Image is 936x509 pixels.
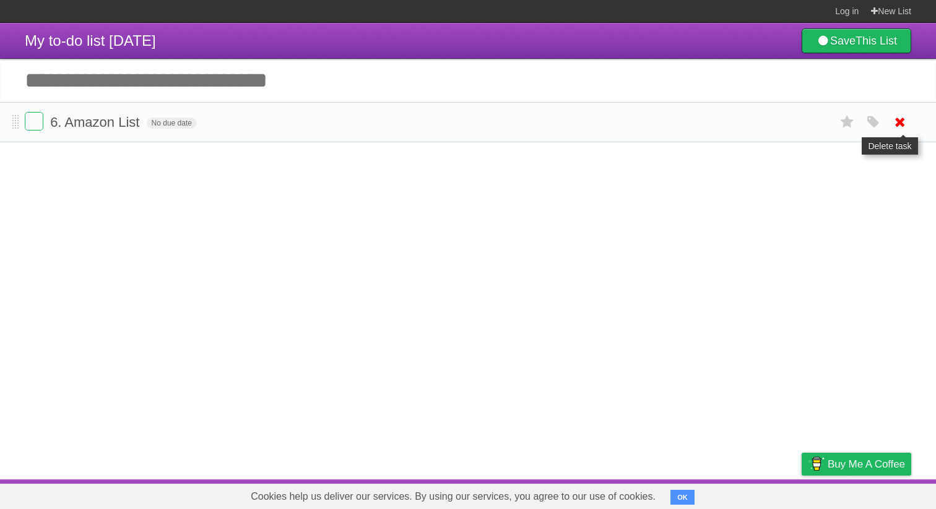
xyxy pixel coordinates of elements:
button: OK [670,490,695,505]
a: Buy me a coffee [802,453,911,476]
img: Buy me a coffee [808,453,825,474]
span: No due date [147,118,197,129]
a: About [637,482,663,506]
span: Cookies help us deliver our services. By using our services, you agree to our use of cookies. [238,484,668,509]
b: This List [856,35,897,47]
a: Privacy [786,482,818,506]
a: Suggest a feature [833,482,911,506]
span: 6. Amazon List [50,114,142,130]
span: My to-do list [DATE] [25,32,156,49]
a: Terms [743,482,771,506]
a: SaveThis List [802,28,911,53]
label: Done [25,112,43,130]
span: Buy me a coffee [828,453,905,475]
label: Star task [836,112,859,132]
a: Developers [678,482,728,506]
